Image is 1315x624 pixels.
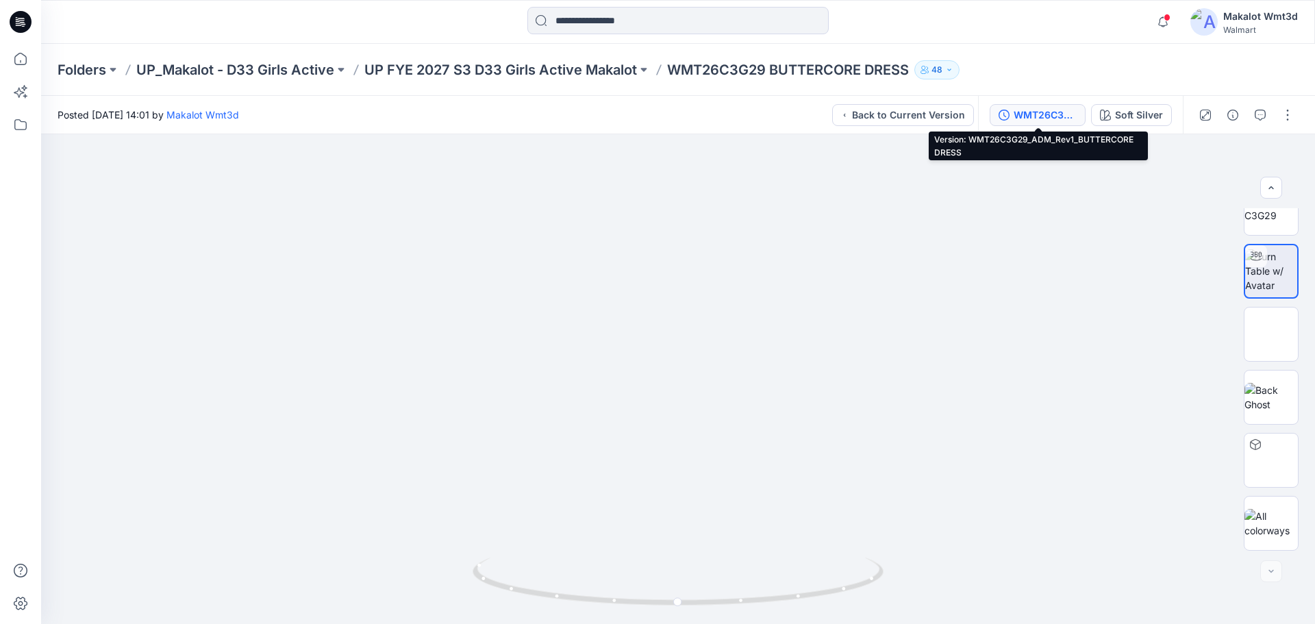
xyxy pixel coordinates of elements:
[1245,249,1297,292] img: Turn Table w/ Avatar
[136,60,334,79] a: UP_Makalot - D33 Girls Active
[1222,104,1244,126] button: Details
[364,60,637,79] a: UP FYE 2027 S3 D33 Girls Active Makalot
[990,104,1086,126] button: WMT26C3G29_ADM_Rev1_BUTTERCORE DRESS
[931,62,942,77] p: 48
[1244,434,1298,487] img: WMT26C3G29_ADM_Rev1_BUTTERCORE DRESS Soft Silver
[58,108,239,122] span: Posted [DATE] 14:01 by
[58,60,106,79] a: Folders
[667,60,909,79] p: WMT26C3G29 BUTTERCORE DRESS
[832,104,974,126] button: Back to Current Version
[166,109,239,121] a: Makalot Wmt3d
[914,60,960,79] button: 48
[1244,383,1298,412] img: Back Ghost
[1190,8,1218,36] img: avatar
[1244,194,1298,223] img: WMT26C3G29
[1244,509,1298,538] img: All colorways
[1014,108,1077,123] div: WMT26C3G29_ADM_Rev1_BUTTERCORE DRESS
[1223,25,1298,35] div: Walmart
[1091,104,1172,126] button: Soft Silver
[1115,108,1163,123] div: Soft Silver
[1223,8,1298,25] div: Makalot Wmt3d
